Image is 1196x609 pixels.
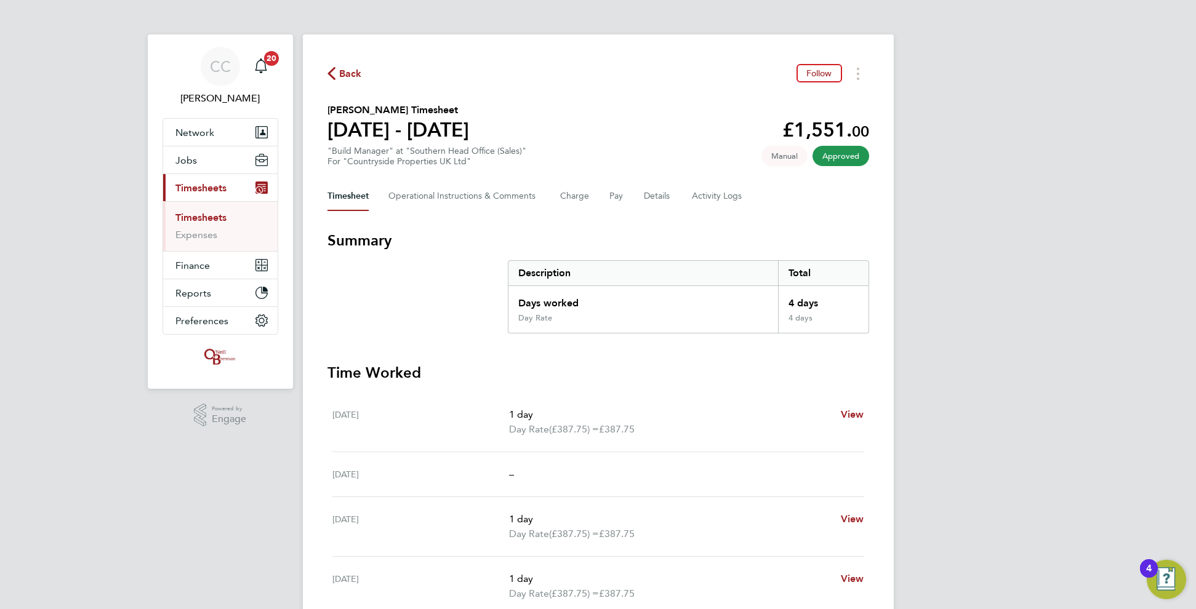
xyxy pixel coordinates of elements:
span: View [841,573,864,584]
span: £387.75 [599,423,635,435]
span: Powered by [212,404,246,414]
span: £387.75 [599,528,635,539]
span: Engage [212,414,246,424]
div: Day Rate [518,313,552,323]
div: 4 days [778,286,868,313]
h3: Summary [327,231,869,250]
button: Preferences [163,307,278,334]
div: Summary [508,260,869,333]
span: Day Rate [509,527,549,541]
div: 4 days [778,313,868,333]
button: Timesheet [327,181,369,211]
div: Timesheets [163,201,278,251]
div: Days worked [508,286,779,313]
div: [DATE] [332,467,510,482]
span: Preferences [175,315,228,327]
p: 1 day [509,407,830,422]
div: Description [508,261,779,285]
span: 00 [852,122,869,140]
span: Day Rate [509,586,549,601]
button: Operational Instructions & Comments [388,181,540,211]
span: (£387.75) = [549,587,599,599]
a: CC[PERSON_NAME] [163,47,278,106]
a: Powered byEngage [194,404,246,427]
a: Go to home page [163,347,278,367]
a: Timesheets [175,212,227,223]
button: Activity Logs [692,181,744,211]
div: [DATE] [332,571,510,601]
span: – [509,468,514,480]
button: Finance [163,252,278,279]
div: 4 [1146,568,1152,584]
button: Follow [797,64,842,82]
div: [DATE] [332,512,510,541]
div: "Build Manager" at "Southern Head Office (Sales)" [327,146,526,167]
a: 20 [249,47,273,86]
a: View [841,512,864,527]
button: Network [163,119,278,146]
button: Details [644,181,672,211]
h3: Time Worked [327,363,869,383]
span: (£387.75) = [549,423,599,435]
span: Finance [175,260,210,271]
span: View [841,408,864,420]
span: Network [175,127,214,138]
a: Expenses [175,229,217,241]
button: Reports [163,279,278,306]
span: This timesheet has been approved. [813,146,869,166]
span: This timesheet was manually created. [761,146,808,166]
span: Timesheets [175,182,227,194]
button: Pay [609,181,624,211]
span: Day Rate [509,422,549,437]
p: 1 day [509,512,830,527]
button: Open Resource Center, 4 new notifications [1147,560,1186,599]
button: Back [327,66,362,81]
button: Timesheets [163,174,278,201]
nav: Main navigation [148,34,293,389]
div: Total [778,261,868,285]
span: Charlotte Carter [163,91,278,106]
img: oneillandbrennan-logo-retina.png [202,347,238,367]
a: View [841,407,864,422]
h1: [DATE] - [DATE] [327,117,469,142]
a: View [841,571,864,586]
div: [DATE] [332,407,510,437]
span: 20 [264,51,279,66]
span: Follow [806,68,832,79]
span: Jobs [175,154,197,166]
span: View [841,513,864,525]
span: Back [339,66,362,81]
div: For "Countryside Properties UK Ltd" [327,156,526,167]
span: CC [210,58,231,74]
span: (£387.75) = [549,528,599,539]
span: Reports [175,287,211,299]
button: Jobs [163,146,278,173]
app-decimal: £1,551. [782,118,869,141]
p: 1 day [509,571,830,586]
button: Charge [560,181,590,211]
span: £387.75 [599,587,635,599]
h2: [PERSON_NAME] Timesheet [327,103,469,117]
button: Timesheets Menu [847,64,869,83]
